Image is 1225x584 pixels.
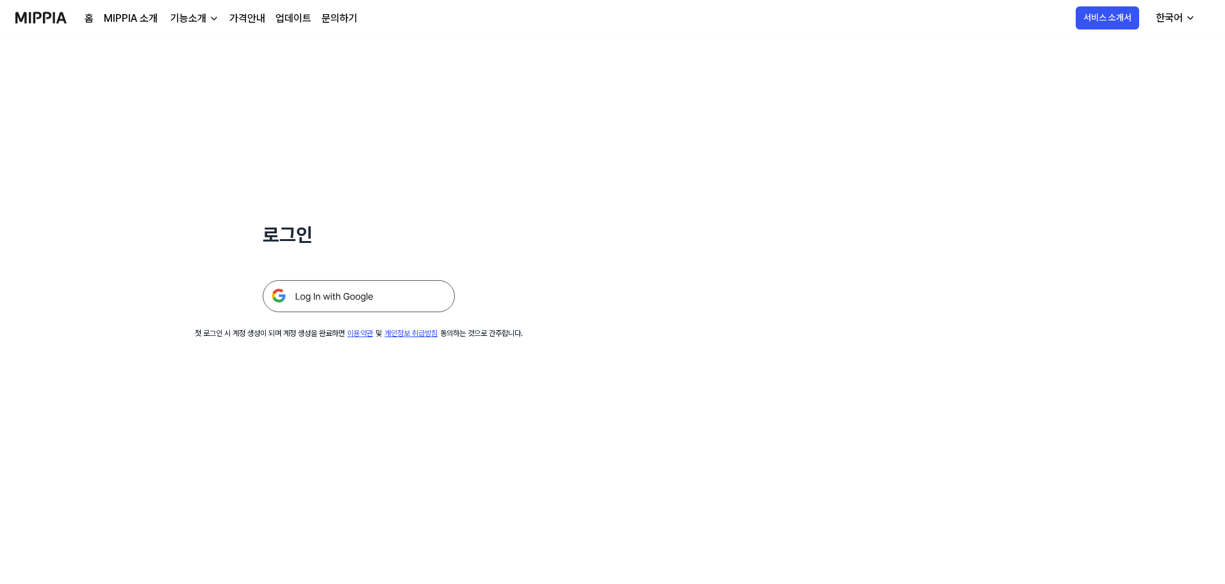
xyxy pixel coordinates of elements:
a: 이용약관 [347,329,373,338]
a: 가격안내 [229,11,265,26]
div: 한국어 [1153,10,1185,26]
div: 기능소개 [168,11,209,26]
button: 서비스 소개서 [1076,6,1139,29]
a: 홈 [85,11,94,26]
a: 문의하기 [322,11,358,26]
a: MIPPIA 소개 [104,11,158,26]
a: 개인정보 취급방침 [384,329,438,338]
div: 첫 로그인 시 계정 생성이 되며 계정 생성을 완료하면 및 동의하는 것으로 간주합니다. [195,328,523,339]
a: 업데이트 [275,11,311,26]
img: down [209,13,219,24]
button: 기능소개 [168,11,219,26]
button: 한국어 [1146,5,1203,31]
img: 구글 로그인 버튼 [263,280,455,312]
h1: 로그인 [263,221,455,249]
